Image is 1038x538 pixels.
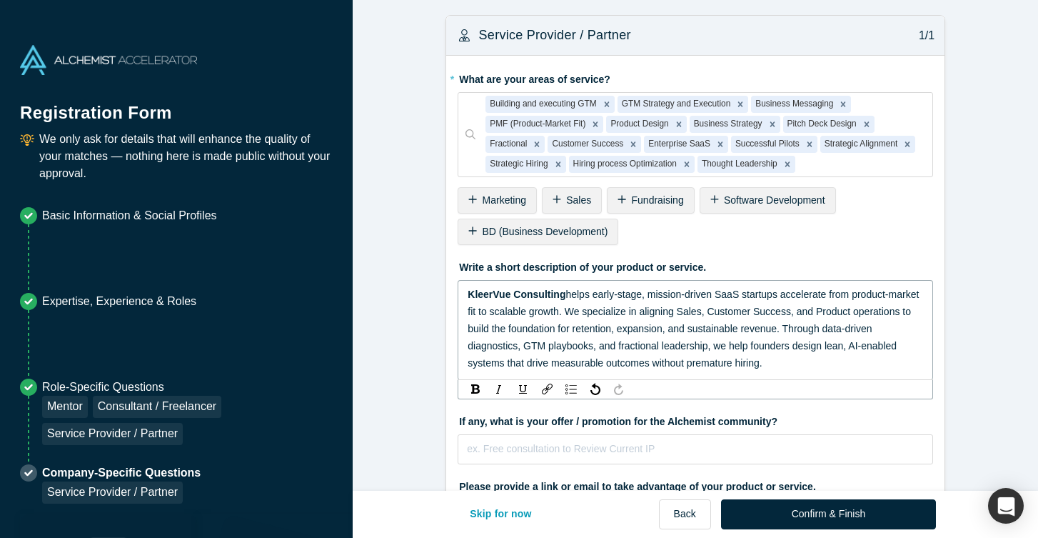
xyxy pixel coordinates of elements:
[455,499,547,529] button: Skip for now
[562,382,580,397] div: Unordered
[732,96,748,113] div: Remove GTM Strategy and Execution
[607,187,694,214] div: Fundraising
[458,434,933,464] input: ex. Free consultation to Review Current IP
[20,85,333,126] h1: Registration Form
[724,194,825,206] span: Software Development
[599,96,615,113] div: Remove Building and executing GTM
[458,255,933,275] label: Write a short description of your product or service.
[542,187,602,214] div: Sales
[42,207,217,224] p: Basic Information & Social Profiles
[538,382,556,397] div: Link
[731,136,802,153] div: Successful Pilots
[490,382,508,397] div: Italic
[911,27,934,44] p: 1/1
[468,289,922,369] span: helps early-stage, mission-driven SaaS startups accelerate from product-market fit to scalable gr...
[550,156,566,173] div: Remove Strategic Hiring
[783,116,859,133] div: Pitch Deck Design
[42,396,88,418] div: Mentor
[485,156,550,173] div: Strategic Hiring
[700,187,836,214] div: Software Development
[671,116,687,133] div: Remove Product Design
[42,423,183,445] div: Service Provider / Partner
[468,286,924,372] div: rdw-editor
[42,482,183,504] div: Service Provider / Partner
[479,26,631,45] h3: Service Provider / Partner
[618,96,733,113] div: GTM Strategy and Execution
[765,116,780,133] div: Remove Business Strategy
[566,194,591,206] span: Sales
[529,136,545,153] div: Remove Fractional
[697,156,780,173] div: Thought Leadership
[900,136,915,153] div: Remove Strategic Alignment
[535,382,559,397] div: rdw-link-control
[39,131,333,182] p: We only ask for details that will enhance the quality of your matches — nothing here is made publ...
[586,382,604,397] div: Undo
[569,156,679,173] div: Hiring process Optimization
[820,136,900,153] div: Strategic Alignment
[463,382,535,397] div: rdw-inline-control
[606,116,670,133] div: Product Design
[485,136,529,153] div: Fractional
[583,382,630,397] div: rdw-history-control
[458,409,933,429] label: If any, what is your offer / promotion for the Alchemist community?
[458,219,618,245] div: BD (Business Development)
[466,382,484,397] div: Bold
[644,136,712,153] div: Enterprise SaaS
[780,156,795,173] div: Remove Thought Leadership
[514,382,533,397] div: Underline
[458,280,933,380] div: rdw-wrapper
[458,474,933,494] label: Please provide a link or email to take advantage of your product or service.
[610,382,628,397] div: Redo
[721,499,936,529] button: Confirm & Finish
[42,464,201,482] p: Company-Specific Questions
[483,226,608,237] span: BD (Business Development)
[835,96,851,113] div: Remove Business Messaging
[20,45,197,75] img: Alchemist Accelerator Logo
[485,116,588,133] div: PMF (Product-Market Fit)
[588,116,603,133] div: Remove PMF (Product-Market Fit)
[632,194,684,206] span: Fundraising
[42,379,333,396] p: Role-Specific Questions
[559,382,583,397] div: rdw-list-control
[485,96,598,113] div: Building and executing GTM
[659,499,711,529] button: Back
[548,136,625,153] div: Customer Success
[458,67,933,87] label: What are your areas of service?
[458,379,933,399] div: rdw-toolbar
[802,136,817,153] div: Remove Successful Pilots
[712,136,728,153] div: Remove Enterprise SaaS
[625,136,641,153] div: Remove Customer Success
[468,289,565,300] span: KleerVue Consulting
[679,156,695,173] div: Remove Hiring process Optimization
[483,194,526,206] span: Marketing
[458,187,537,214] div: Marketing
[751,96,835,113] div: Business Messaging
[42,293,196,310] p: Expertise, Experience & Roles
[690,116,765,133] div: Business Strategy
[859,116,875,133] div: Remove Pitch Deck Design
[93,396,221,418] div: Consultant / Freelancer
